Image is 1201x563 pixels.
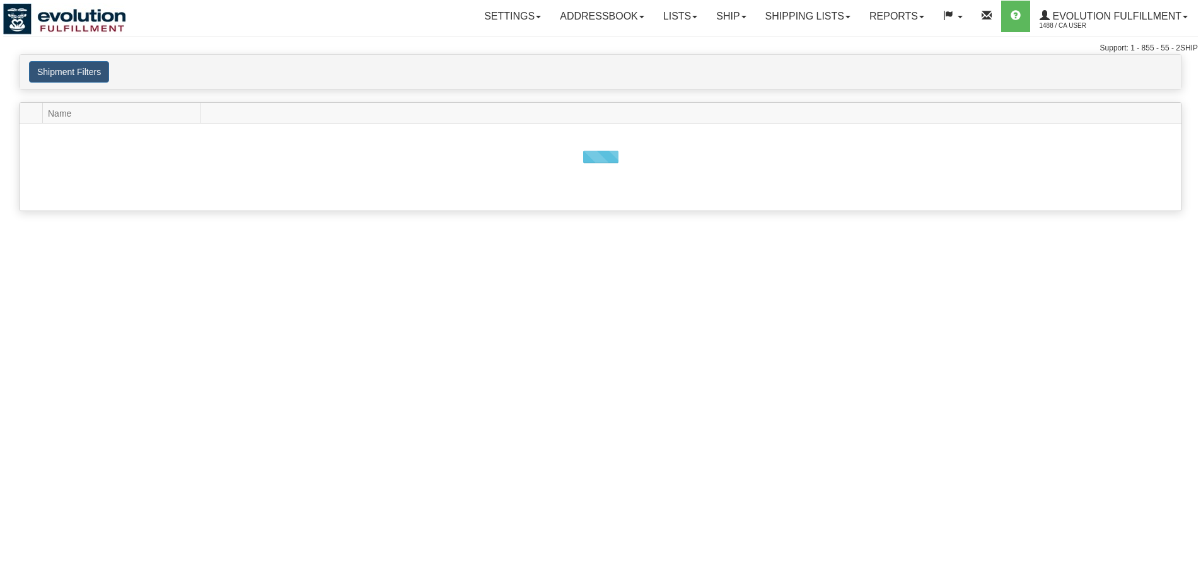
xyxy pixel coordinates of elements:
[475,1,550,32] a: Settings
[3,43,1198,54] div: Support: 1 - 855 - 55 - 2SHIP
[860,1,934,32] a: Reports
[1040,20,1134,32] span: 1488 / CA User
[1172,217,1200,345] iframe: chat widget
[29,61,109,83] button: Shipment Filters
[707,1,755,32] a: Ship
[550,1,654,32] a: Addressbook
[3,3,126,35] img: logo1488.jpg
[756,1,860,32] a: Shipping lists
[654,1,707,32] a: Lists
[1030,1,1197,32] a: Evolution Fulfillment 1488 / CA User
[1050,11,1181,21] span: Evolution Fulfillment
